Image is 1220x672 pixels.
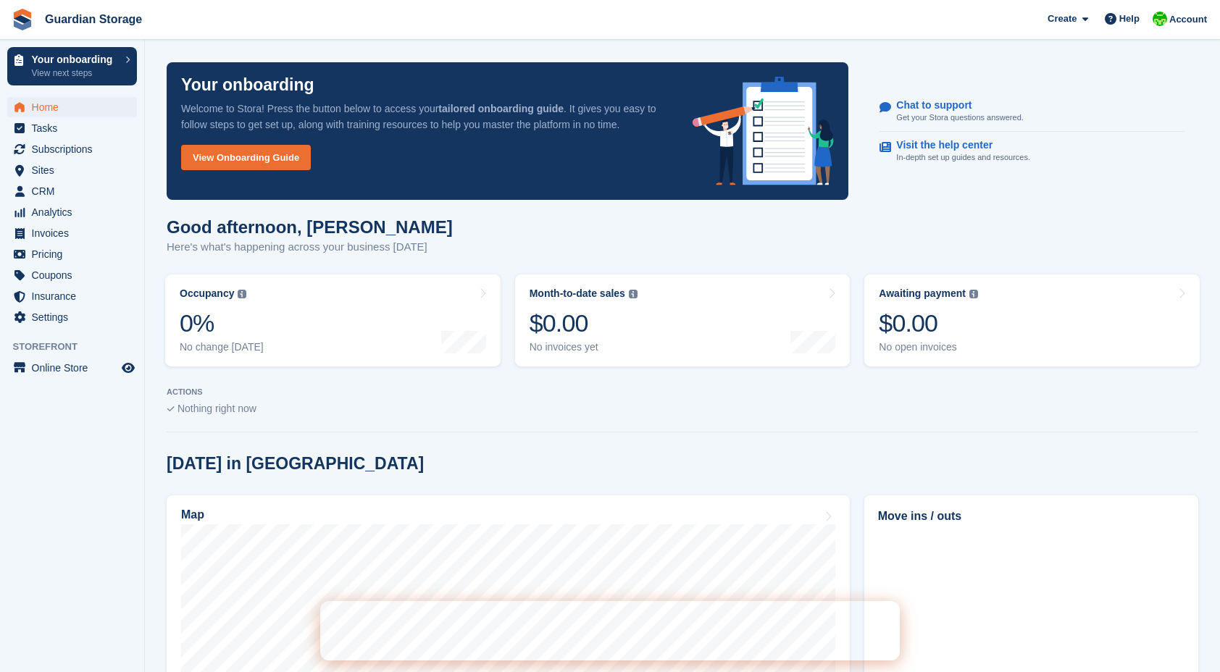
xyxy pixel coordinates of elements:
[32,67,118,80] p: View next steps
[32,223,119,243] span: Invoices
[32,54,118,64] p: Your onboarding
[12,9,33,30] img: stora-icon-8386f47178a22dfd0bd8f6a31ec36ba5ce8667c1dd55bd0f319d3a0aa187defe.svg
[7,47,137,85] a: Your onboarding View next steps
[167,239,453,256] p: Here's what's happening across your business [DATE]
[530,287,625,300] div: Month-to-date sales
[32,160,119,180] span: Sites
[7,118,137,138] a: menu
[629,290,638,298] img: icon-info-grey-7440780725fd019a000dd9b08b2336e03edf1995a4989e88bcd33f0948082b44.svg
[32,358,119,378] span: Online Store
[165,274,501,366] a: Occupancy 0% No change [DATE]
[969,290,978,298] img: icon-info-grey-7440780725fd019a000dd9b08b2336e03edf1995a4989e88bcd33f0948082b44.svg
[7,181,137,201] a: menu
[896,99,1011,112] p: Chat to support
[1153,12,1167,26] img: Andrew Kinakin
[1048,12,1077,26] span: Create
[530,308,638,338] div: $0.00
[32,202,119,222] span: Analytics
[180,287,234,300] div: Occupancy
[879,341,978,353] div: No open invoices
[7,97,137,117] a: menu
[13,340,144,354] span: Storefront
[879,287,966,300] div: Awaiting payment
[177,403,256,414] span: Nothing right now
[438,103,564,114] strong: tailored onboarding guide
[880,132,1185,171] a: Visit the help center In-depth set up guides and resources.
[167,406,175,412] img: blank_slate_check_icon-ba018cac091ee9be17c0a81a6c232d5eb81de652e7a59be601be346b1b6ddf79.svg
[32,97,119,117] span: Home
[1119,12,1140,26] span: Help
[7,244,137,264] a: menu
[864,274,1200,366] a: Awaiting payment $0.00 No open invoices
[181,101,669,133] p: Welcome to Stora! Press the button below to access your . It gives you easy to follow steps to ge...
[878,508,1185,525] h2: Move ins / outs
[880,92,1185,132] a: Chat to support Get your Stora questions answered.
[180,308,264,338] div: 0%
[7,286,137,306] a: menu
[181,77,314,93] p: Your onboarding
[896,151,1030,164] p: In-depth set up guides and resources.
[530,341,638,353] div: No invoices yet
[181,508,204,521] h2: Map
[180,341,264,353] div: No change [DATE]
[7,160,137,180] a: menu
[32,118,119,138] span: Tasks
[693,77,835,185] img: onboarding-info-6c161a55d2c0e0a8cae90662b2fe09162a5109e8cc188191df67fb4f79e88e88.svg
[7,307,137,327] a: menu
[32,307,119,327] span: Settings
[1169,12,1207,27] span: Account
[7,202,137,222] a: menu
[7,358,137,378] a: menu
[896,112,1023,124] p: Get your Stora questions answered.
[32,244,119,264] span: Pricing
[7,265,137,285] a: menu
[167,454,424,474] h2: [DATE] in [GEOGRAPHIC_DATA]
[32,286,119,306] span: Insurance
[7,223,137,243] a: menu
[879,308,978,338] div: $0.00
[120,359,137,377] a: Preview store
[238,290,246,298] img: icon-info-grey-7440780725fd019a000dd9b08b2336e03edf1995a4989e88bcd33f0948082b44.svg
[320,601,900,660] iframe: Intercom live chat banner
[515,274,851,366] a: Month-to-date sales $0.00 No invoices yet
[167,387,1198,397] p: ACTIONS
[39,7,148,31] a: Guardian Storage
[32,181,119,201] span: CRM
[7,139,137,159] a: menu
[32,265,119,285] span: Coupons
[167,217,453,237] h1: Good afternoon, [PERSON_NAME]
[896,139,1019,151] p: Visit the help center
[32,139,119,159] span: Subscriptions
[181,145,311,170] a: View Onboarding Guide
